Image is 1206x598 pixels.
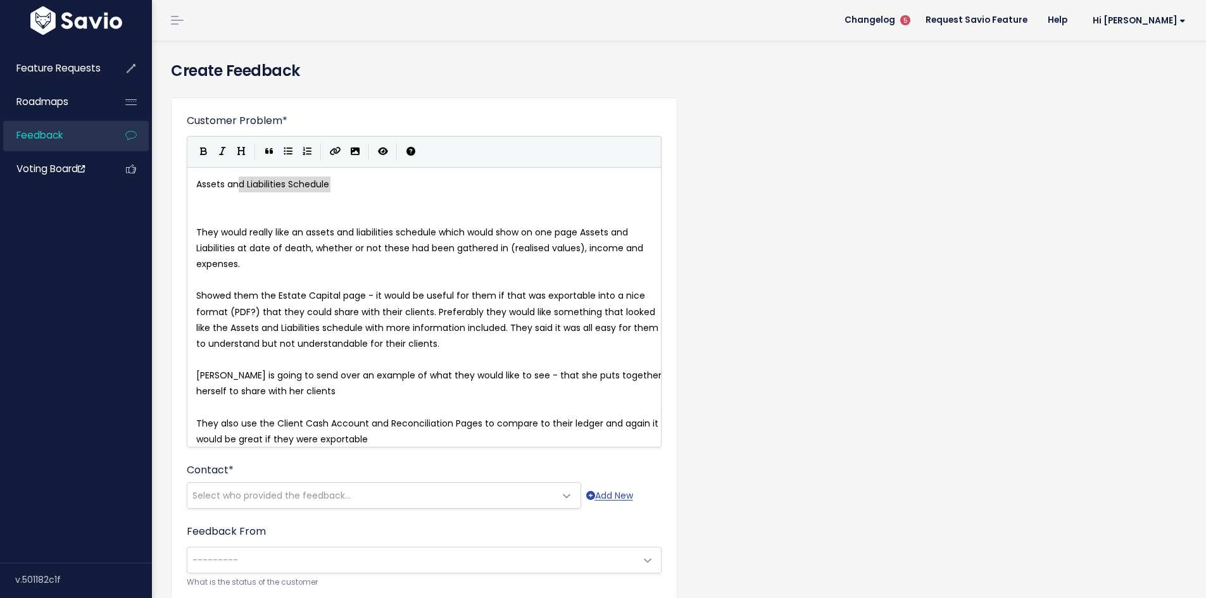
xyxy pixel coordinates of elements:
[845,16,895,25] span: Changelog
[320,144,322,159] i: |
[279,142,298,161] button: Generic List
[16,61,101,75] span: Feature Requests
[196,178,329,190] span: Assets an
[27,6,125,35] img: logo-white.9d6f32f41409.svg
[16,128,63,142] span: Feedback
[374,142,393,161] button: Toggle Preview
[16,162,85,175] span: Voting Board
[1077,11,1196,30] a: Hi [PERSON_NAME]
[1038,11,1077,30] a: Help
[196,369,664,397] span: [PERSON_NAME] is going to send over an example of what they would like to see - that she puts tog...
[3,87,105,116] a: Roadmaps
[900,15,910,25] span: 5
[239,178,329,190] span: d Liabilities Schedule
[325,142,346,161] button: Create Link
[213,142,232,161] button: Italic
[401,142,420,161] button: Markdown Guide
[192,489,351,502] span: Select who provided the feedback...
[3,154,105,184] a: Voting Board
[3,54,105,83] a: Feature Requests
[194,142,213,161] button: Bold
[187,113,287,128] label: Customer Problem
[260,142,279,161] button: Quote
[232,142,251,161] button: Heading
[3,121,105,150] a: Feedback
[16,95,68,108] span: Roadmaps
[196,226,646,270] span: They would really like an assets and liabilities schedule which would show on one page Assets and...
[346,142,365,161] button: Import an image
[196,289,661,350] span: Showed them the Estate Capital page - it would be useful for them if that was exportable into a n...
[368,144,370,159] i: |
[396,144,398,159] i: |
[171,59,1187,82] h4: Create Feedback
[1093,16,1186,25] span: Hi [PERSON_NAME]
[15,563,152,596] div: v.501182c1f
[586,488,633,504] a: Add New
[187,463,234,478] label: Contact
[915,11,1038,30] a: Request Savio Feature
[187,524,266,539] label: Feedback From
[192,554,238,566] span: ---------
[254,144,256,159] i: |
[298,142,317,161] button: Numbered List
[187,576,662,589] small: What is the status of the customer
[196,417,661,445] span: They also use the Client Cash Account and Reconciliation Pages to compare to their ledger and aga...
